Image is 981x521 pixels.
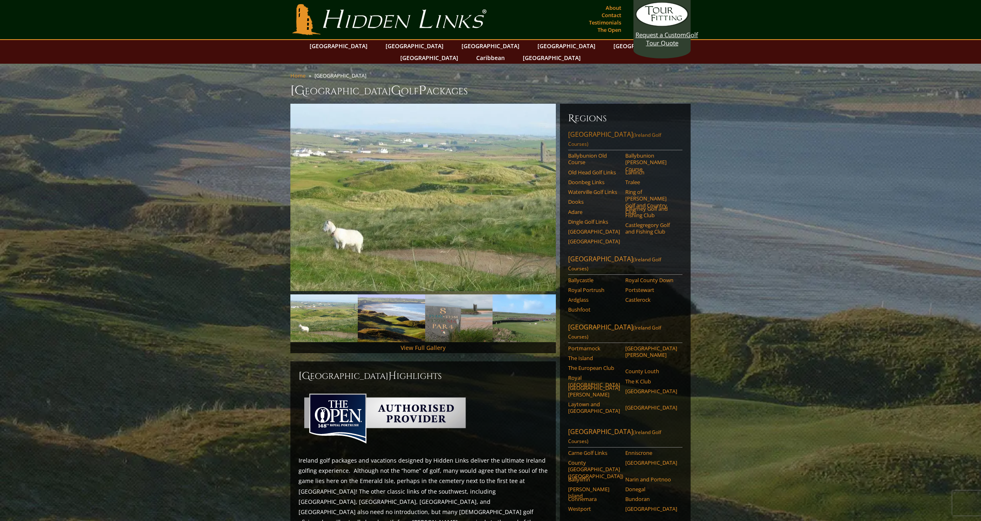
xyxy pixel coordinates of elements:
a: Bundoran [625,496,677,502]
a: Doonbeg Links [568,179,620,185]
span: Request a Custom [635,31,686,39]
a: Ballybunion [PERSON_NAME] Course [625,152,677,172]
a: Request a CustomGolf Tour Quote [635,2,689,47]
a: Home [290,72,305,79]
a: [GEOGRAPHIC_DATA][PERSON_NAME] [625,345,677,358]
h6: Regions [568,112,682,125]
span: G [391,82,401,99]
a: Portmarnock [568,345,620,352]
a: Westport [568,505,620,512]
a: Bushfoot [568,306,620,313]
a: [GEOGRAPHIC_DATA] [625,404,677,411]
a: [GEOGRAPHIC_DATA] [457,40,524,52]
h1: [GEOGRAPHIC_DATA] olf ackages [290,82,691,99]
a: Lahinch [625,169,677,176]
a: Ardglass [568,296,620,303]
a: Royal County Down [625,277,677,283]
a: [GEOGRAPHIC_DATA] [533,40,600,52]
a: View Full Gallery [401,344,446,352]
a: [GEOGRAPHIC_DATA] [625,388,677,394]
span: (Ireland Golf Courses) [568,324,661,340]
a: [GEOGRAPHIC_DATA](Ireland Golf Courses) [568,130,682,150]
a: Ballycastle [568,277,620,283]
a: Connemara [568,496,620,502]
a: Dingle Golf Links [568,218,620,225]
a: Castlegregory Golf and Fishing Club [625,222,677,235]
span: P [419,82,426,99]
a: [GEOGRAPHIC_DATA] [305,40,372,52]
a: [GEOGRAPHIC_DATA] [625,459,677,466]
a: Contact [600,9,623,21]
a: The Island [568,355,620,361]
a: [GEOGRAPHIC_DATA] [609,40,676,52]
li: [GEOGRAPHIC_DATA] [314,72,370,79]
a: Tralee [625,179,677,185]
span: H [388,370,397,383]
a: Portstewart [625,287,677,293]
a: The K Club [625,378,677,385]
a: [GEOGRAPHIC_DATA] [519,52,585,64]
a: [GEOGRAPHIC_DATA] [568,238,620,245]
a: Waterville Golf Links [568,189,620,195]
a: [PERSON_NAME] Island [568,486,620,499]
a: About [604,2,623,13]
a: County Louth [625,368,677,374]
a: Enniscrone [625,450,677,456]
span: (Ireland Golf Courses) [568,429,661,445]
a: Castlerock [625,296,677,303]
a: [GEOGRAPHIC_DATA] [568,228,620,235]
a: Dooks [568,198,620,205]
span: (Ireland Golf Courses) [568,256,661,272]
a: Donegal [625,486,677,492]
a: [GEOGRAPHIC_DATA](Ireland Golf Courses) [568,323,682,343]
a: County [GEOGRAPHIC_DATA] ([GEOGRAPHIC_DATA]) [568,459,620,479]
a: [GEOGRAPHIC_DATA](Ireland Golf Courses) [568,254,682,275]
a: The Open [595,24,623,36]
a: Old Head Golf Links [568,169,620,176]
a: [GEOGRAPHIC_DATA] [381,40,448,52]
a: Ballybunion Old Course [568,152,620,166]
a: Royal [GEOGRAPHIC_DATA] [568,374,620,388]
a: Royal Portrush [568,287,620,293]
a: Ballyliffin [568,476,620,483]
a: Adare [568,209,620,215]
a: [GEOGRAPHIC_DATA] [396,52,462,64]
a: [GEOGRAPHIC_DATA](Ireland Golf Courses) [568,427,682,448]
a: Caribbean [472,52,509,64]
a: [GEOGRAPHIC_DATA] [625,505,677,512]
a: Killarney Golf and Fishing Club [625,205,677,219]
a: The European Club [568,365,620,371]
a: Narin and Portnoo [625,476,677,483]
a: Ring of [PERSON_NAME] Golf and Country Club [625,189,677,215]
a: [GEOGRAPHIC_DATA][PERSON_NAME] [568,385,620,398]
a: Testimonials [587,17,623,28]
a: Carne Golf Links [568,450,620,456]
h2: [GEOGRAPHIC_DATA] ighlights [299,370,548,383]
a: Laytown and [GEOGRAPHIC_DATA] [568,401,620,414]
